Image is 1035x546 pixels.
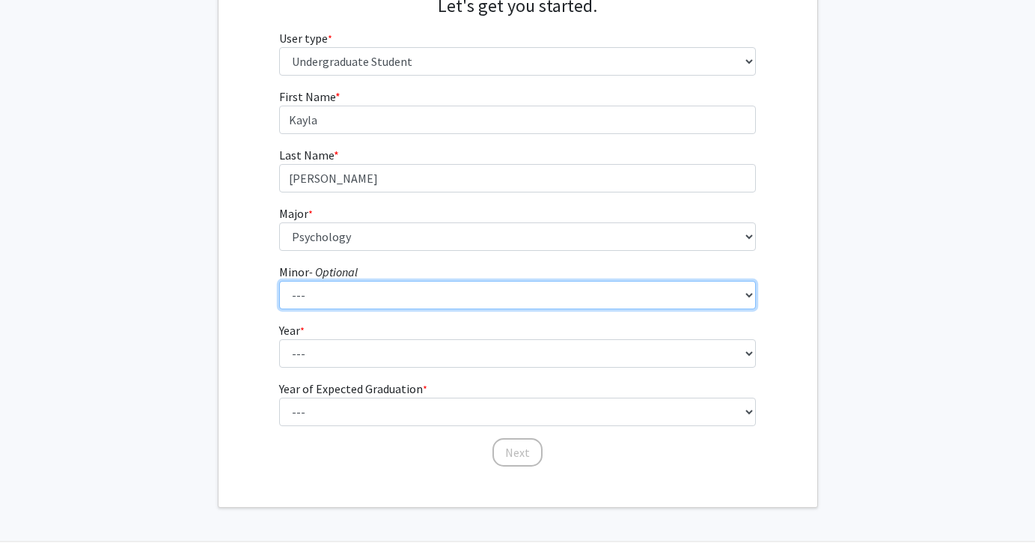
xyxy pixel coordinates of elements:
label: Year [279,321,305,339]
button: Next [492,438,543,467]
label: Year of Expected Graduation [279,380,427,398]
label: Major [279,204,313,222]
span: Last Name [279,148,334,163]
iframe: Chat [11,479,64,535]
i: - Optional [309,264,358,279]
label: Minor [279,263,358,281]
span: First Name [279,89,335,104]
label: User type [279,29,332,47]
